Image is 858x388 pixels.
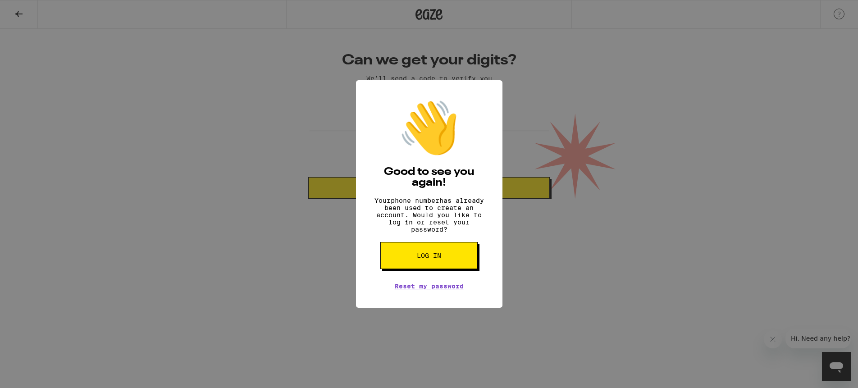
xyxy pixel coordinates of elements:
[380,242,478,269] button: Log in
[370,197,489,233] p: Your phone number has already been used to create an account. Would you like to log in or reset y...
[417,252,441,259] span: Log in
[395,283,464,290] a: Reset my password
[5,6,65,14] span: Hi. Need any help?
[397,98,461,158] div: 👋
[370,167,489,188] h2: Good to see you again!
